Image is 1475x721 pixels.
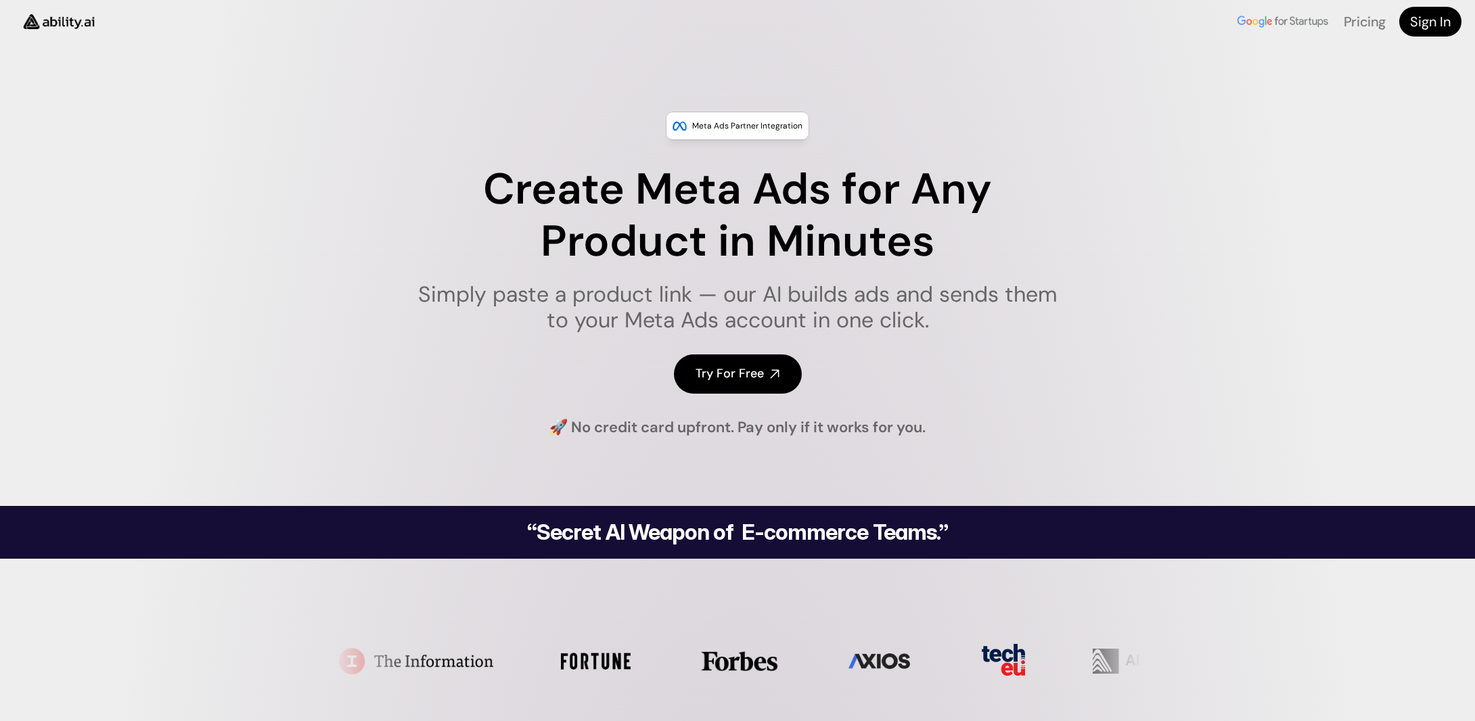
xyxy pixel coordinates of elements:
h1: Create Meta Ads for Any Product in Minutes [409,164,1066,268]
a: Try For Free [674,354,802,393]
p: Meta Ads Partner Integration [692,119,802,133]
a: Sign In [1399,7,1461,37]
h1: Simply paste a product link — our AI builds ads and sends them to your Meta Ads account in one cl... [409,281,1066,333]
h4: 🚀 No credit card upfront. Pay only if it works for you. [549,417,926,438]
h4: Try For Free [696,365,764,382]
h4: Sign In [1410,12,1451,31]
h2: “Secret AI Weapon of E-commerce Teams.” [493,521,982,543]
a: Pricing [1344,13,1386,30]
